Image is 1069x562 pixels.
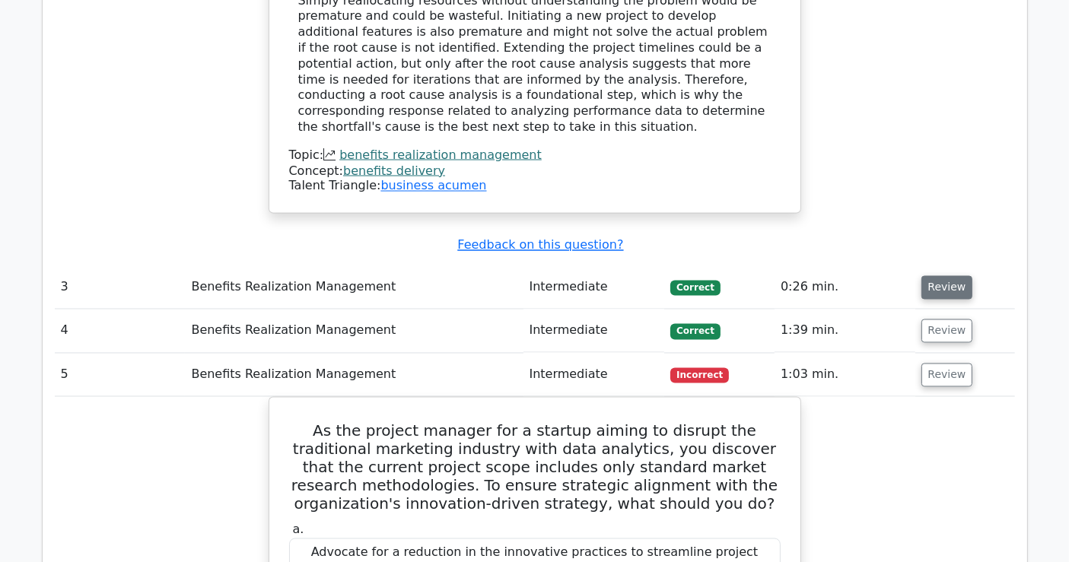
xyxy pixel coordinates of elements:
[670,368,729,383] span: Incorrect
[289,164,781,179] div: Concept:
[289,148,781,164] div: Topic:
[55,266,186,310] td: 3
[339,148,542,162] a: benefits realization management
[380,179,486,193] a: business acumen
[288,422,782,513] h5: As the project manager for a startup aiming to disrupt the traditional marketing industry with da...
[185,354,523,397] td: Benefits Realization Management
[523,310,665,353] td: Intermediate
[670,324,720,339] span: Correct
[921,276,973,300] button: Review
[185,310,523,353] td: Benefits Realization Management
[775,310,915,353] td: 1:39 min.
[55,354,186,397] td: 5
[921,319,973,343] button: Review
[55,310,186,353] td: 4
[289,148,781,195] div: Talent Triangle:
[343,164,445,178] a: benefits delivery
[921,364,973,387] button: Review
[523,266,665,310] td: Intermediate
[775,266,915,310] td: 0:26 min.
[185,266,523,310] td: Benefits Realization Management
[670,281,720,296] span: Correct
[523,354,665,397] td: Intermediate
[775,354,915,397] td: 1:03 min.
[457,238,623,252] a: Feedback on this question?
[293,522,304,537] span: a.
